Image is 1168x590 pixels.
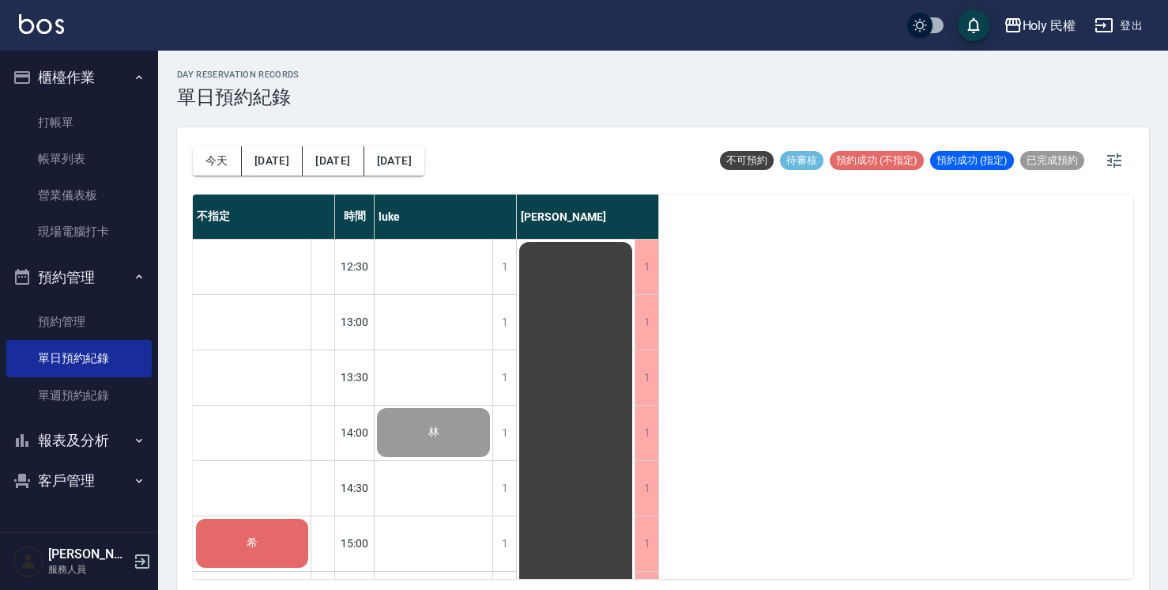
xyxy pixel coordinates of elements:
[335,195,375,239] div: 時間
[425,425,443,440] span: 林
[1020,153,1084,168] span: 已完成預約
[6,377,152,414] a: 單週預約紀錄
[1023,16,1076,36] div: Holy 民權
[492,240,516,294] div: 1
[492,516,516,571] div: 1
[335,239,375,294] div: 12:30
[303,146,364,176] button: [DATE]
[6,57,152,98] button: 櫃檯作業
[335,350,375,405] div: 13:30
[6,460,152,501] button: 客戶管理
[930,153,1014,168] span: 預約成功 (指定)
[13,546,44,577] img: Person
[635,461,658,516] div: 1
[635,406,658,460] div: 1
[335,294,375,350] div: 13:00
[517,195,659,239] div: [PERSON_NAME]
[830,153,924,168] span: 預約成功 (不指定)
[635,516,658,571] div: 1
[635,350,658,405] div: 1
[6,214,152,250] a: 現場電腦打卡
[6,340,152,376] a: 單日預約紀錄
[6,420,152,461] button: 報表及分析
[375,195,517,239] div: luke
[492,350,516,405] div: 1
[635,295,658,350] div: 1
[48,562,129,577] p: 服務人員
[492,295,516,350] div: 1
[6,177,152,214] a: 營業儀表板
[335,460,375,516] div: 14:30
[177,70,300,80] h2: day Reservation records
[1088,11,1149,40] button: 登出
[6,141,152,177] a: 帳單列表
[177,86,300,108] h3: 單日預約紀錄
[335,516,375,571] div: 15:00
[997,9,1083,42] button: Holy 民權
[720,153,774,168] span: 不可預約
[242,146,303,176] button: [DATE]
[6,304,152,340] a: 預約管理
[48,547,129,562] h5: [PERSON_NAME]
[6,257,152,298] button: 預約管理
[193,146,242,176] button: 今天
[6,104,152,141] a: 打帳單
[780,153,823,168] span: 待審核
[335,405,375,460] div: 14:00
[193,195,335,239] div: 不指定
[958,9,989,41] button: save
[364,146,424,176] button: [DATE]
[243,536,261,550] span: 希
[19,14,64,34] img: Logo
[492,461,516,516] div: 1
[492,406,516,460] div: 1
[635,240,658,294] div: 1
